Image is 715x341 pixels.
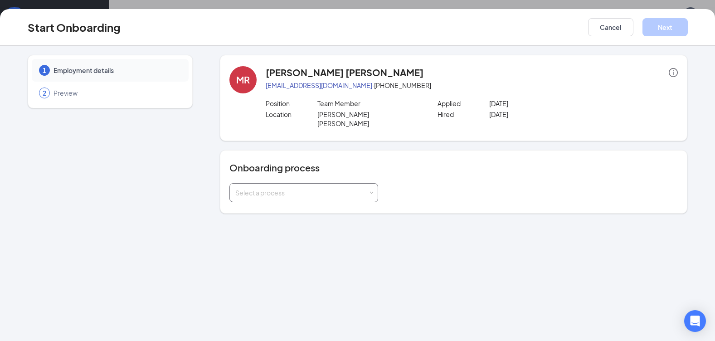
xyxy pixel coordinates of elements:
h4: Onboarding process [229,161,678,174]
p: [PERSON_NAME] [PERSON_NAME] [317,110,420,128]
p: Applied [438,99,489,108]
p: · [PHONE_NUMBER] [266,81,678,90]
span: 1 [43,66,46,75]
span: info-circle [669,68,678,77]
button: Next [642,18,688,36]
button: Cancel [588,18,633,36]
span: Preview [54,88,180,97]
span: Employment details [54,66,180,75]
div: Open Intercom Messenger [684,310,706,332]
p: Position [266,99,317,108]
div: Select a process [235,188,368,197]
p: [DATE] [489,110,592,119]
h3: Start Onboarding [28,19,121,35]
p: Location [266,110,317,119]
h4: [PERSON_NAME] [PERSON_NAME] [266,66,423,79]
a: [EMAIL_ADDRESS][DOMAIN_NAME] [266,81,372,89]
p: Hired [438,110,489,119]
div: MR [236,73,250,86]
p: Team Member [317,99,420,108]
p: [DATE] [489,99,592,108]
span: 2 [43,88,46,97]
